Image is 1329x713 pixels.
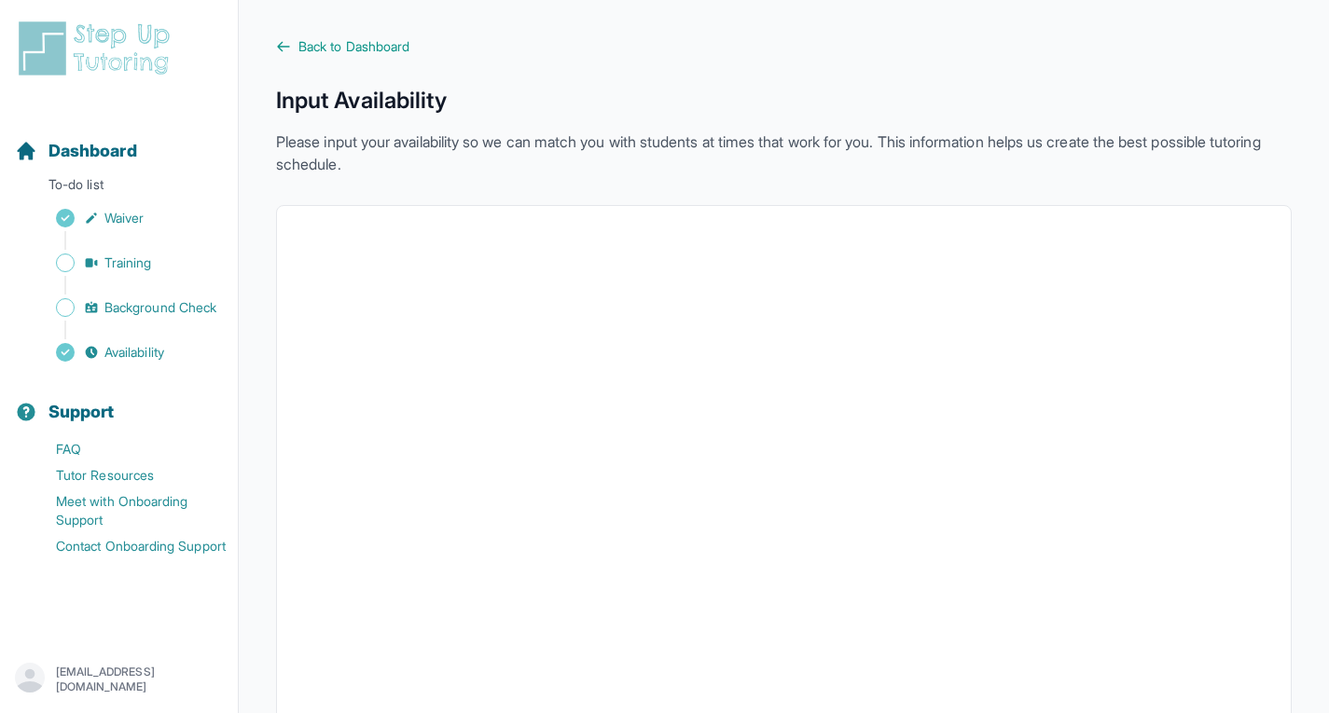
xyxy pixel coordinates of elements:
[15,295,238,321] a: Background Check
[276,130,1292,175] p: Please input your availability so we can match you with students at times that work for you. This...
[48,399,115,425] span: Support
[15,339,238,365] a: Availability
[298,37,409,56] span: Back to Dashboard
[276,86,1292,116] h1: Input Availability
[7,108,230,171] button: Dashboard
[15,533,238,559] a: Contact Onboarding Support
[15,138,137,164] a: Dashboard
[48,138,137,164] span: Dashboard
[15,250,238,276] a: Training
[104,343,164,362] span: Availability
[104,298,216,317] span: Background Check
[15,488,238,533] a: Meet with Onboarding Support
[56,665,223,694] p: [EMAIL_ADDRESS][DOMAIN_NAME]
[104,254,152,272] span: Training
[15,462,238,488] a: Tutor Resources
[15,205,238,231] a: Waiver
[104,209,144,227] span: Waiver
[276,37,1292,56] a: Back to Dashboard
[15,436,238,462] a: FAQ
[7,175,230,201] p: To-do list
[15,663,223,696] button: [EMAIL_ADDRESS][DOMAIN_NAME]
[15,19,181,78] img: logo
[7,369,230,432] button: Support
